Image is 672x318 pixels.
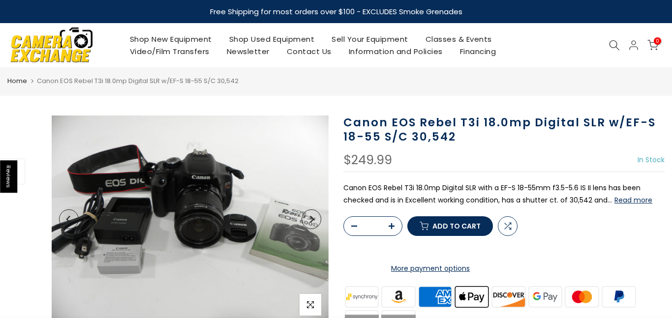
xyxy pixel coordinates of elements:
a: Shop New Equipment [121,33,220,45]
button: Previous [59,209,79,229]
button: Read more [614,196,652,204]
img: discover [490,285,527,309]
h1: Canon EOS Rebel T3i 18.0mp Digital SLR w/EF-S 18-55 S/C 30,542 [343,116,665,144]
a: Newsletter [218,45,278,58]
a: Classes & Events [417,33,500,45]
a: Sell Your Equipment [323,33,417,45]
a: Financing [451,45,505,58]
img: amazon payments [380,285,417,309]
img: american express [417,285,454,309]
img: google pay [527,285,564,309]
a: Shop Used Equipment [220,33,323,45]
span: In Stock [638,155,665,165]
a: Video/Film Transfers [121,45,218,58]
button: Next [302,209,321,229]
p: Canon EOS Rebel T3i 18.0mp Digital SLR with a EF-S 18-55mm f3.5-5.6 IS II lens has been checked a... [343,182,665,206]
a: More payment options [343,262,518,275]
span: Canon EOS Rebel T3i 18.0mp Digital SLR w/EF-S 18-55 S/C 30,542 [37,76,239,86]
span: Add to cart [432,223,481,230]
a: Home [7,76,27,86]
div: $249.99 [343,154,392,167]
strong: Free Shipping for most orders over $100 - EXCLUDES Smoke Grenades [210,6,462,17]
img: apple pay [454,285,490,309]
button: Add to cart [407,216,493,236]
a: 0 [647,40,658,51]
img: master [564,285,601,309]
img: paypal [601,285,638,309]
a: Information and Policies [340,45,451,58]
span: 0 [654,37,661,45]
img: synchrony [343,285,380,309]
a: Contact Us [278,45,340,58]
